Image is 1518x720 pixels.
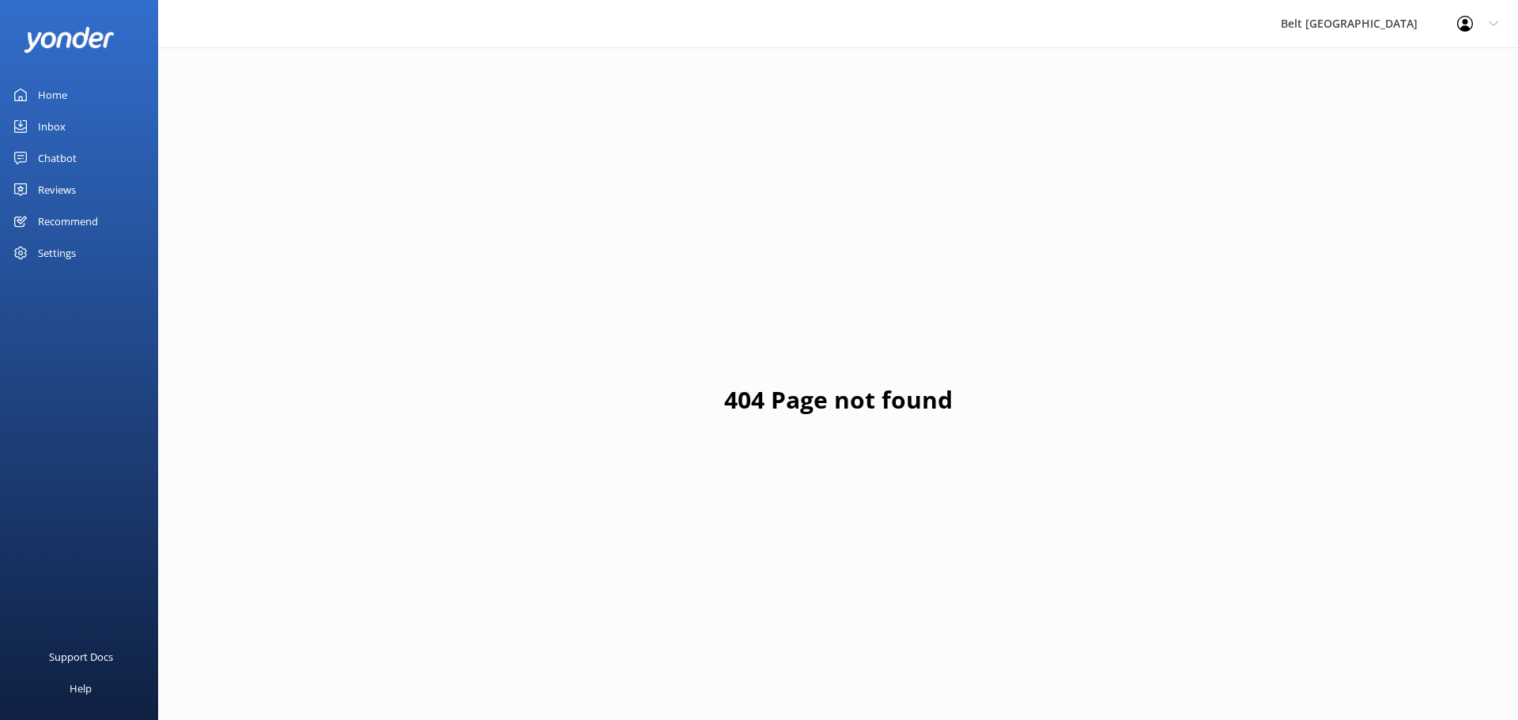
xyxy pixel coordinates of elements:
[70,673,92,704] div: Help
[24,27,115,53] img: yonder-white-logo.png
[38,174,76,205] div: Reviews
[49,641,113,673] div: Support Docs
[38,205,98,237] div: Recommend
[38,111,66,142] div: Inbox
[38,142,77,174] div: Chatbot
[38,237,76,269] div: Settings
[724,381,953,419] h1: 404 Page not found
[38,79,67,111] div: Home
